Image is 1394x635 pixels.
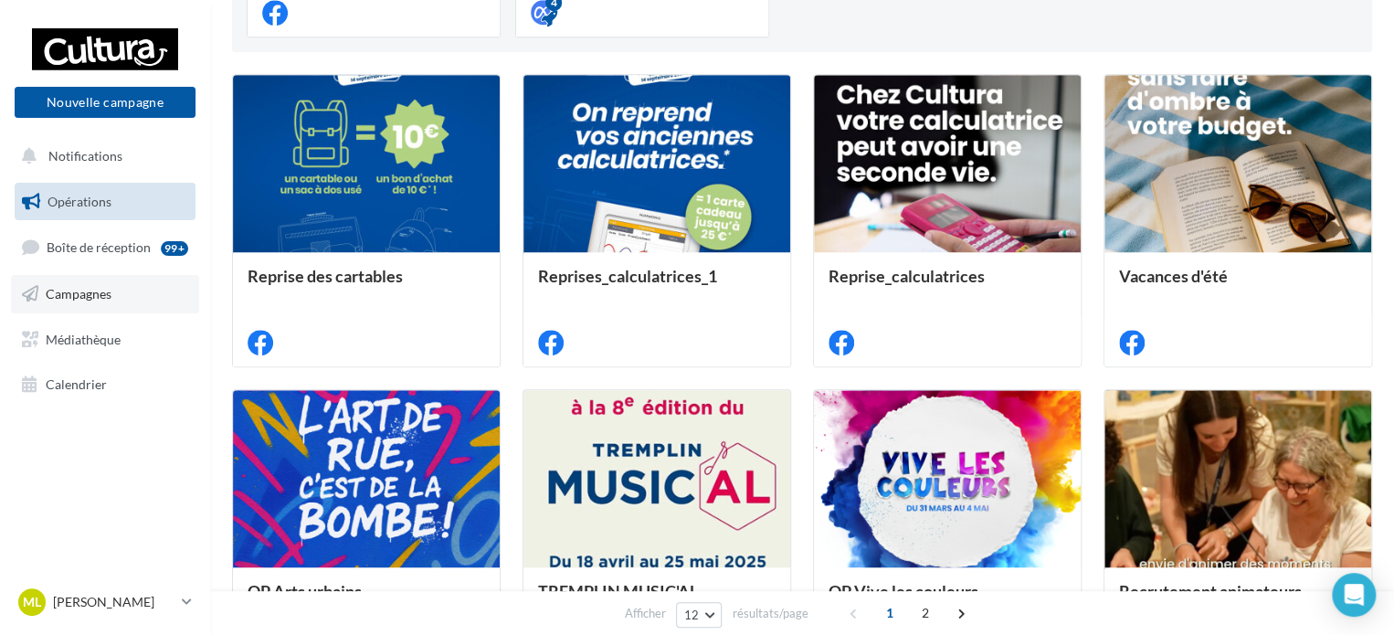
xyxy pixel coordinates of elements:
div: TREMPLIN MUSIC'AL [538,582,776,619]
a: Opérations [11,183,199,221]
span: Notifications [48,148,122,164]
span: résultats/page [732,605,808,622]
button: Notifications [11,137,192,175]
div: Reprise des cartables [248,267,485,303]
a: Boîte de réception99+ [11,228,199,267]
span: Boîte de réception [47,239,151,255]
a: ML [PERSON_NAME] [15,585,195,619]
span: Campagnes [46,286,111,302]
button: 12 [676,602,723,628]
span: Médiathèque [46,331,121,346]
button: Nouvelle campagne [15,87,195,118]
div: Recrutement animateurs [1119,582,1357,619]
span: 1 [875,598,904,628]
div: Open Intercom Messenger [1332,573,1376,617]
span: Opérations [48,194,111,209]
div: 99+ [161,241,188,256]
span: 2 [911,598,940,628]
p: [PERSON_NAME] [53,593,174,611]
a: Médiathèque [11,321,199,359]
div: Vacances d'été [1119,267,1357,303]
div: OP Arts urbains [248,582,485,619]
span: 12 [684,608,700,622]
a: Campagnes [11,275,199,313]
span: ML [23,593,41,611]
span: Calendrier [46,376,107,392]
a: Calendrier [11,365,199,404]
div: Reprise_calculatrices [829,267,1066,303]
div: OP Vive les couleurs [829,582,1066,619]
div: Reprises_calculatrices_1 [538,267,776,303]
span: Afficher [625,605,666,622]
